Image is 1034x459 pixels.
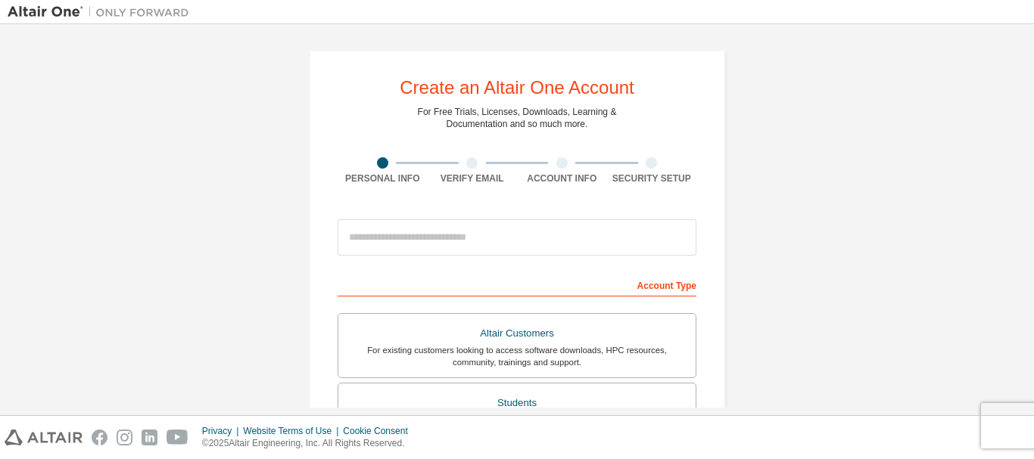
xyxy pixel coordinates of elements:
img: instagram.svg [117,430,132,445]
img: linkedin.svg [142,430,157,445]
div: Account Info [517,172,607,185]
div: Personal Info [338,172,428,185]
div: Verify Email [428,172,518,185]
img: Altair One [8,5,197,20]
div: Account Type [338,272,696,296]
p: © 2025 Altair Engineering, Inc. All Rights Reserved. [202,437,417,450]
div: For Free Trials, Licenses, Downloads, Learning & Documentation and so much more. [418,106,617,130]
div: For existing customers looking to access software downloads, HPC resources, community, trainings ... [347,344,687,368]
img: facebook.svg [92,430,107,445]
div: Security Setup [607,172,697,185]
img: youtube.svg [167,430,188,445]
div: Altair Customers [347,323,687,344]
div: Website Terms of Use [243,425,343,437]
div: Create an Altair One Account [400,79,634,97]
div: Privacy [202,425,243,437]
img: altair_logo.svg [5,430,83,445]
div: Students [347,392,687,414]
div: Cookie Consent [343,425,416,437]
